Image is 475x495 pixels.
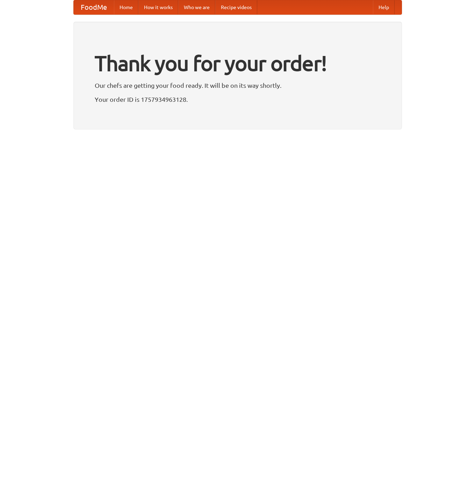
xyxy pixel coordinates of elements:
a: Home [114,0,138,14]
a: How it works [138,0,178,14]
p: Your order ID is 1757934963128. [95,94,381,105]
p: Our chefs are getting your food ready. It will be on its way shortly. [95,80,381,91]
a: Help [373,0,395,14]
h1: Thank you for your order! [95,47,381,80]
a: FoodMe [74,0,114,14]
a: Recipe videos [215,0,257,14]
a: Who we are [178,0,215,14]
